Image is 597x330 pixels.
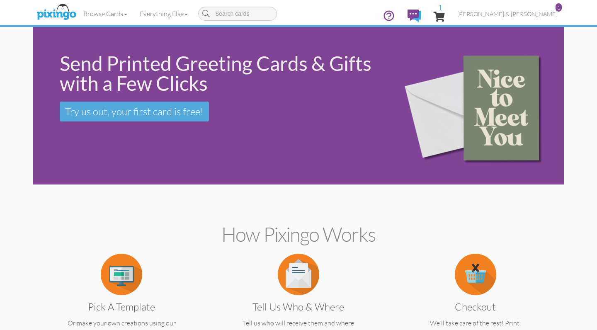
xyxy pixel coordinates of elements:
[65,105,204,118] span: Try us out, your first card is free!
[408,301,543,312] h3: Checkout
[408,10,421,22] img: comments.svg
[60,102,209,121] a: Try us out, your first card is free!
[77,3,133,24] a: Browse Cards
[101,254,142,295] img: item.alt
[48,223,549,245] h2: How Pixingo works
[278,254,319,295] img: item.alt
[451,3,564,24] a: [PERSON_NAME] & [PERSON_NAME] 1
[133,3,194,24] a: Everything Else
[34,2,78,23] img: pixingo logo
[198,7,277,21] input: Search cards
[438,3,442,11] span: 1
[392,29,562,183] img: 15b0954d-2d2f-43ee-8fdb-3167eb028af9.png
[455,254,496,295] img: item.alt
[231,301,366,312] h3: Tell us Who & Where
[54,301,189,312] h3: Pick a Template
[434,3,445,28] a: 1
[457,10,558,17] span: [PERSON_NAME] & [PERSON_NAME]
[60,53,380,93] div: Send Printed Greeting Cards & Gifts with a Few Clicks
[556,3,562,12] div: 1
